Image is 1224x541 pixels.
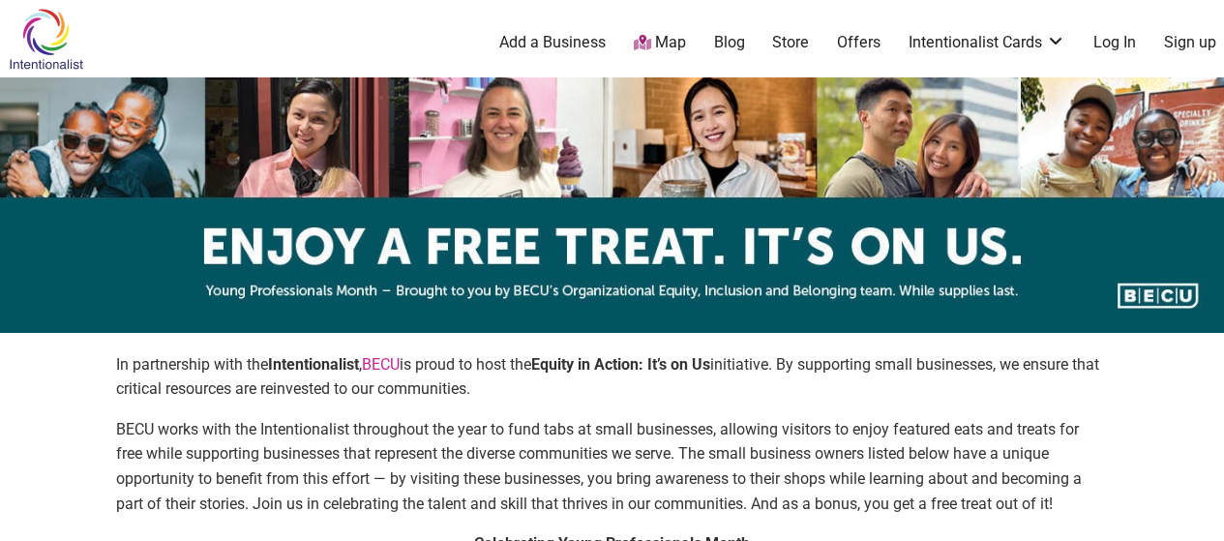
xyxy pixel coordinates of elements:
a: Intentionalist Cards [909,32,1065,53]
a: Log In [1093,32,1136,53]
strong: Equity in Action: It’s on Us [531,355,710,374]
a: BECU [362,355,400,374]
p: In partnership with the , is proud to host the initiative. By supporting small businesses, we ens... [116,352,1108,402]
strong: Intentionalist [268,355,359,374]
a: Add a Business [499,32,606,53]
a: Blog [714,32,745,53]
a: Offers [837,32,881,53]
a: Sign up [1164,32,1216,53]
a: Store [772,32,809,53]
a: Map [634,32,686,54]
p: BECU works with the Intentionalist throughout the year to fund tabs at small businesses, allowing... [116,417,1108,516]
